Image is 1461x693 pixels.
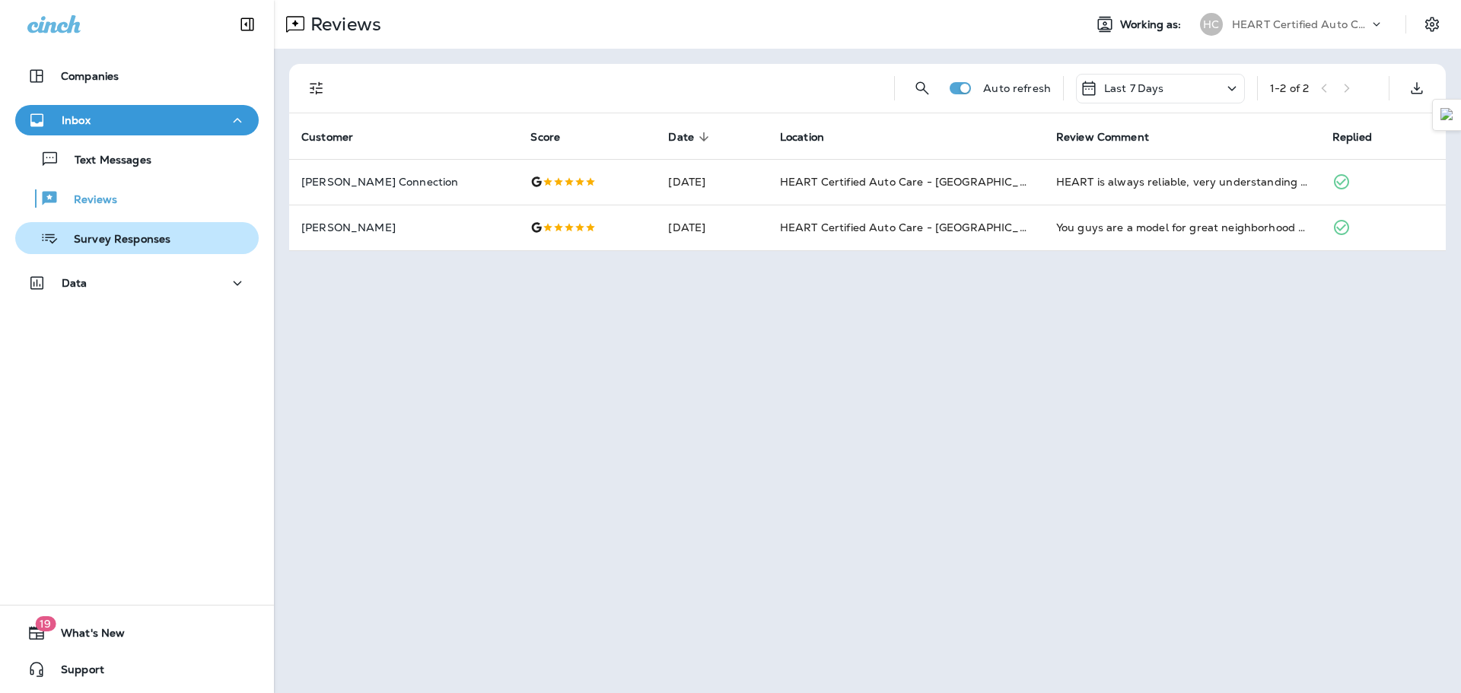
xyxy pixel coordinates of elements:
[780,175,1053,189] span: HEART Certified Auto Care - [GEOGRAPHIC_DATA]
[301,221,506,234] p: [PERSON_NAME]
[1056,174,1308,189] div: HEART is always reliable, very understanding and responsible. Hard to find that in this kind of b...
[61,70,119,82] p: Companies
[15,105,259,135] button: Inbox
[15,654,259,685] button: Support
[780,131,824,144] span: Location
[62,277,88,289] p: Data
[15,268,259,298] button: Data
[1120,18,1185,31] span: Working as:
[1056,130,1169,144] span: Review Comment
[1200,13,1223,36] div: HC
[59,193,117,208] p: Reviews
[15,61,259,91] button: Companies
[780,130,844,144] span: Location
[1056,220,1308,235] div: You guys are a model for great neighborhood auto service!
[46,663,104,682] span: Support
[226,9,269,40] button: Collapse Sidebar
[301,176,506,188] p: [PERSON_NAME] Connection
[301,73,332,103] button: Filters
[62,114,91,126] p: Inbox
[1332,130,1392,144] span: Replied
[1418,11,1446,38] button: Settings
[301,130,373,144] span: Customer
[35,616,56,631] span: 19
[1056,131,1149,144] span: Review Comment
[1332,131,1372,144] span: Replied
[1270,82,1309,94] div: 1 - 2 of 2
[15,143,259,175] button: Text Messages
[1232,18,1369,30] p: HEART Certified Auto Care
[15,183,259,215] button: Reviews
[907,73,937,103] button: Search Reviews
[46,627,125,645] span: What's New
[530,130,580,144] span: Score
[15,618,259,648] button: 19What's New
[656,159,768,205] td: [DATE]
[530,131,560,144] span: Score
[983,82,1051,94] p: Auto refresh
[304,13,381,36] p: Reviews
[59,154,151,168] p: Text Messages
[1402,73,1432,103] button: Export as CSV
[668,130,714,144] span: Date
[656,205,768,250] td: [DATE]
[59,233,170,247] p: Survey Responses
[1104,82,1164,94] p: Last 7 Days
[301,131,353,144] span: Customer
[15,222,259,254] button: Survey Responses
[1440,108,1454,122] img: Detect Auto
[668,131,694,144] span: Date
[780,221,1053,234] span: HEART Certified Auto Care - [GEOGRAPHIC_DATA]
